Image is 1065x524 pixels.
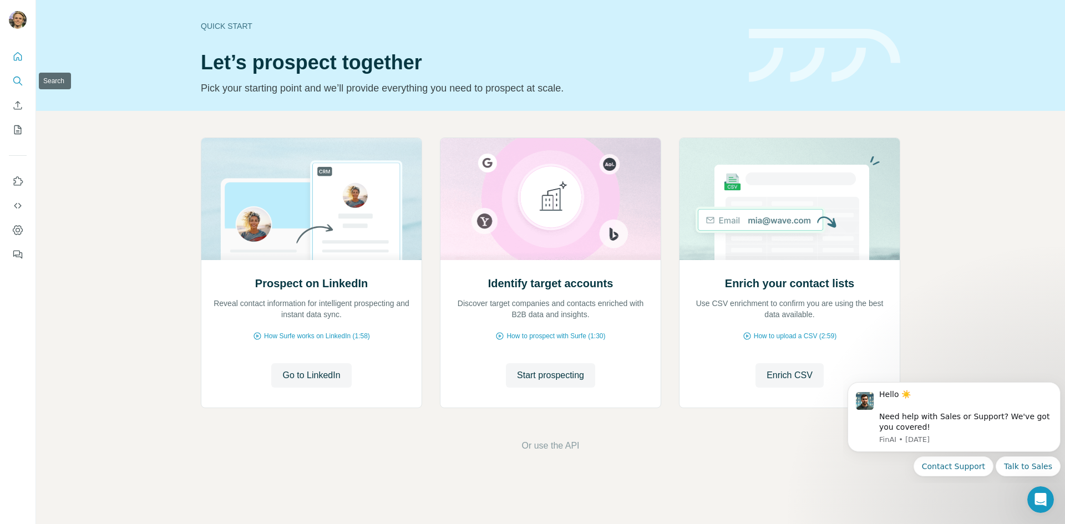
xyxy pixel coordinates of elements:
span: How to prospect with Surfe (1:30) [506,331,605,341]
iframe: Intercom notifications message [843,372,1065,483]
button: Dashboard [9,220,27,240]
button: Start prospecting [506,363,595,388]
button: Use Surfe API [9,196,27,216]
p: Pick your starting point and we’ll provide everything you need to prospect at scale. [201,80,736,96]
h1: Let’s prospect together [201,52,736,74]
button: Feedback [9,245,27,264]
button: Quick start [9,47,27,67]
button: Or use the API [521,439,579,452]
button: Enrich CSV [755,363,824,388]
img: banner [749,29,900,83]
h2: Identify target accounts [488,276,613,291]
span: Go to LinkedIn [282,369,340,382]
button: Go to LinkedIn [271,363,351,388]
button: Enrich CSV [9,95,27,115]
button: Use Surfe on LinkedIn [9,171,27,191]
div: Quick start [201,21,736,32]
p: Reveal contact information for intelligent prospecting and instant data sync. [212,298,410,320]
span: How Surfe works on LinkedIn (1:58) [264,331,370,341]
button: Search [9,71,27,91]
iframe: Intercom live chat [1027,486,1054,513]
span: How to upload a CSV (2:59) [754,331,836,341]
img: Prospect on LinkedIn [201,138,422,260]
span: Enrich CSV [767,369,813,382]
h2: Enrich your contact lists [725,276,854,291]
button: My lists [9,120,27,140]
p: Discover target companies and contacts enriched with B2B data and insights. [452,298,650,320]
h2: Prospect on LinkedIn [255,276,368,291]
img: Enrich your contact lists [679,138,900,260]
img: Identify target accounts [440,138,661,260]
span: Start prospecting [517,369,584,382]
img: Avatar [9,11,27,29]
p: Use CSV enrichment to confirm you are using the best data available. [691,298,889,320]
